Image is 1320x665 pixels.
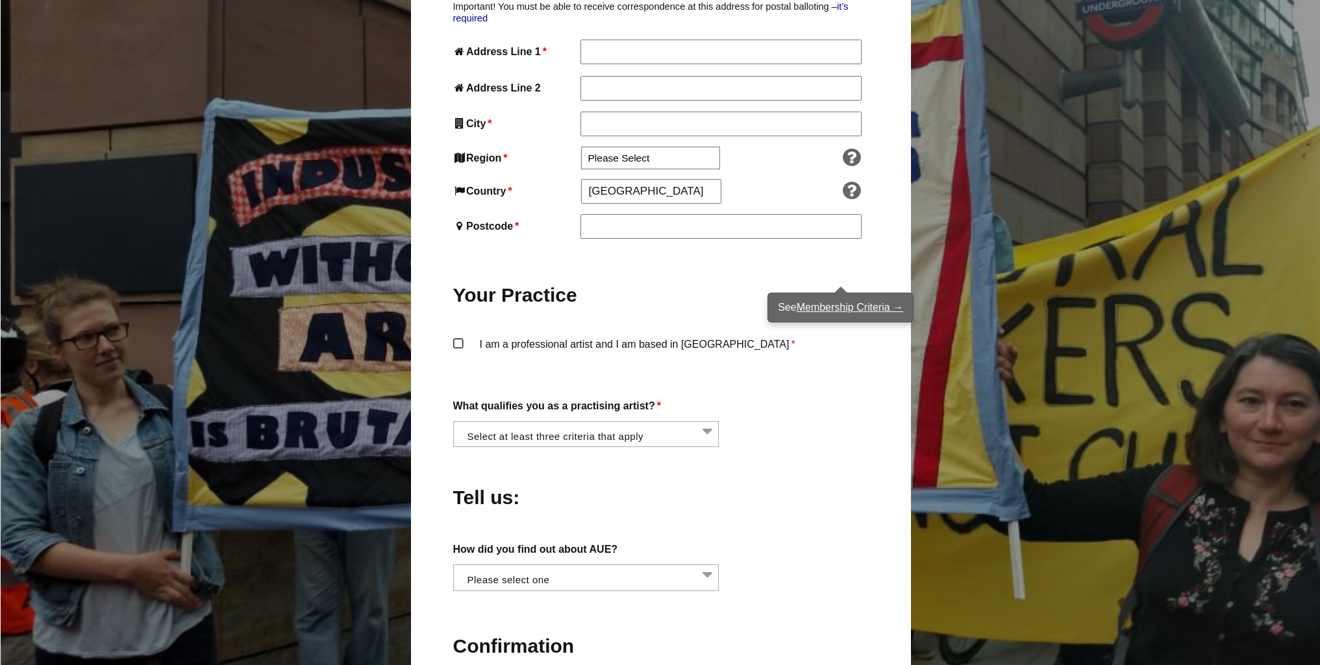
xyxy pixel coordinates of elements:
[797,302,903,313] a: Membership Criteria →
[453,485,578,510] h2: Tell us:
[453,79,578,97] label: Address Line 2
[453,335,869,374] label: I am a professional artist and I am based in [GEOGRAPHIC_DATA]
[453,282,578,308] h2: Your Practice
[453,540,869,558] label: How did you find out about AUE?
[453,217,578,235] label: Postcode
[453,115,578,132] label: City
[453,1,869,25] p: Important! You must be able to receive correspondence at this address for postal balloting –
[453,397,869,415] label: What qualifies you as a practising artist?
[453,43,578,60] label: Address Line 1
[453,149,579,167] label: Region
[453,182,579,200] label: Country
[453,633,869,659] h2: Confirmation
[453,1,849,23] a: it’s required
[769,294,912,321] div: See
